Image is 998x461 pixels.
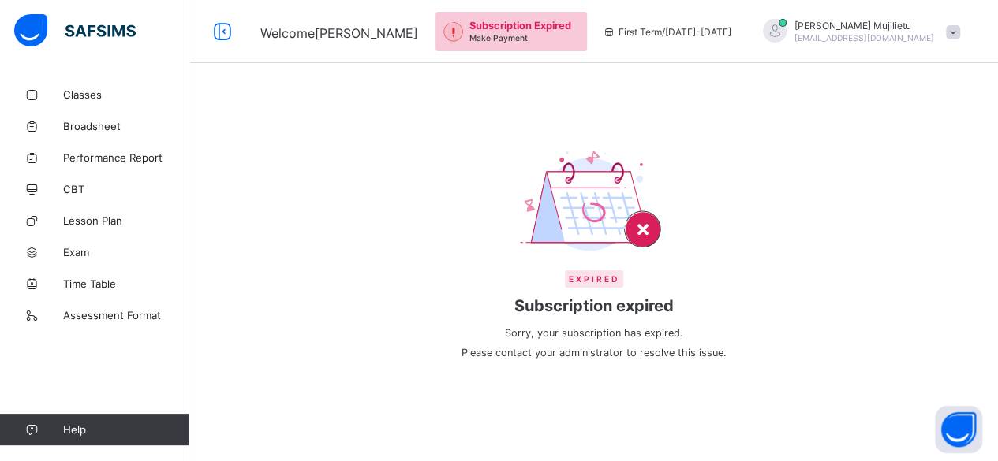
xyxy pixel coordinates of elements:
[63,151,189,164] span: Performance Report
[63,120,189,132] span: Broadsheet
[63,309,189,322] span: Assessment Format
[443,22,463,42] img: outstanding-1.146d663e52f09953f639664a84e30106.svg
[462,327,727,359] span: Sorry, your subscription has expired. Please contact your administrator to resolve this issue.
[565,270,623,288] span: Expired
[63,246,189,258] span: Exam
[63,88,189,101] span: Classes
[469,33,528,43] span: Make Payment
[747,19,968,45] div: IbrahimMujilietu
[63,277,189,290] span: Time Table
[462,296,727,315] span: Subscription expired
[469,20,571,32] span: Subscription Expired
[520,150,668,255] img: expired-calendar.b2ede95de4b0fc63d738ed6e38433d8b.svg
[63,183,189,195] span: CBT
[63,214,189,227] span: Lesson Plan
[260,25,418,41] span: Welcome [PERSON_NAME]
[603,26,731,38] span: session/term information
[935,406,982,453] button: Open asap
[63,423,189,436] span: Help
[794,20,934,32] span: [PERSON_NAME] Mujilietu
[14,14,136,47] img: safsims
[794,33,934,43] span: [EMAIL_ADDRESS][DOMAIN_NAME]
